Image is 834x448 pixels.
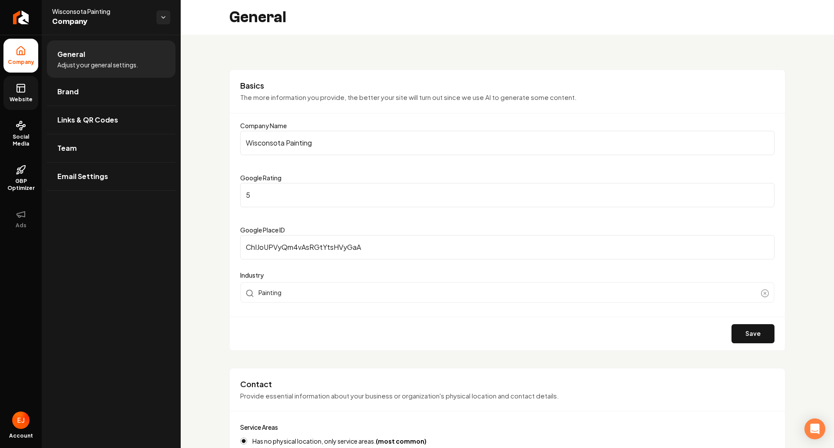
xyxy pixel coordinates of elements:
[240,235,774,259] input: Google Place ID
[3,178,38,192] span: GBP Optimizer
[731,324,774,343] button: Save
[240,379,774,389] h3: Contact
[57,60,138,69] span: Adjust your general settings.
[240,423,278,431] label: Service Areas
[240,122,287,129] label: Company Name
[240,391,774,401] p: Provide essential information about your business or organization's physical location and contact...
[3,202,38,236] button: Ads
[3,158,38,199] a: GBP Optimizer
[12,222,30,229] span: Ads
[57,86,79,97] span: Brand
[9,432,33,439] span: Account
[4,59,38,66] span: Company
[240,226,285,234] label: Google Place ID
[47,78,175,106] a: Brand
[804,418,825,439] div: Open Intercom Messenger
[252,438,427,444] label: Has no physical location, only service areas.
[12,411,30,429] button: Open user button
[13,10,29,24] img: Rebolt Logo
[47,134,175,162] a: Team
[57,171,108,182] span: Email Settings
[57,49,85,60] span: General
[229,9,286,26] h2: General
[47,106,175,134] a: Links & QR Codes
[240,131,774,155] input: Company Name
[240,93,774,103] p: The more information you provide, the better your site will turn out since we use AI to generate ...
[57,143,77,153] span: Team
[3,76,38,110] a: Website
[52,16,149,28] span: Company
[376,437,427,445] strong: (most common)
[3,133,38,147] span: Social Media
[240,183,774,207] input: Google Rating
[52,7,149,16] span: Wisconsota Painting
[3,113,38,154] a: Social Media
[57,115,118,125] span: Links & QR Codes
[240,80,774,91] h3: Basics
[240,174,281,182] label: Google Rating
[47,163,175,190] a: Email Settings
[6,96,36,103] span: Website
[240,270,774,280] label: Industry
[12,411,30,429] img: Eduard Joers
